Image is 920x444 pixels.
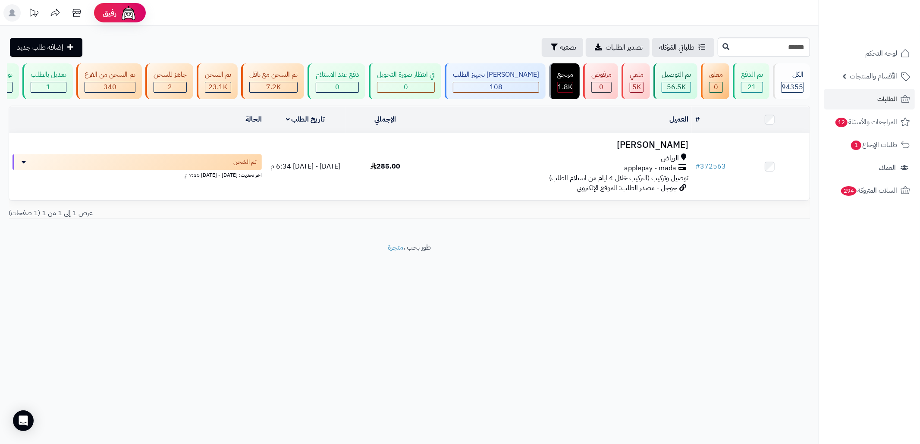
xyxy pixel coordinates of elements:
span: 0 [600,82,604,92]
span: 1 [851,140,862,150]
a: الطلبات [824,89,915,109]
a: العميل [669,114,688,125]
a: تحديثات المنصة [23,4,44,24]
a: تم الدفع 21 [731,63,771,99]
span: لوحة التحكم [865,47,897,59]
span: العملاء [879,162,896,174]
a: مرتجع 1.8K [547,63,581,99]
a: السلات المتروكة294 [824,180,915,201]
span: 285.00 [371,161,400,172]
span: إضافة طلب جديد [17,42,63,53]
a: لوحة التحكم [824,43,915,64]
span: 94355 [782,82,803,92]
span: 12 [835,117,848,128]
span: 5K [632,82,641,92]
a: #372563 [695,161,726,172]
a: تم التوصيل 56.5K [652,63,699,99]
div: 108 [453,82,539,92]
a: في انتظار صورة التحويل 0 [367,63,443,99]
div: تم التوصيل [662,70,691,80]
div: 56466 [662,82,691,92]
div: مرتجع [557,70,573,80]
span: 56.5K [667,82,686,92]
img: logo-2.png [861,6,912,25]
div: 4954 [630,82,643,92]
span: جوجل - مصدر الطلب: الموقع الإلكتروني [577,183,677,193]
div: 0 [710,82,722,92]
a: ملغي 5K [620,63,652,99]
span: تم الشحن [233,158,257,166]
div: 340 [85,82,135,92]
span: السلات المتروكة [840,184,897,197]
a: تم الشحن 23.1K [195,63,239,99]
a: جاهز للشحن 2 [144,63,195,99]
span: 108 [490,82,502,92]
div: 0 [592,82,611,92]
span: 1 [47,82,51,92]
a: # [695,114,700,125]
span: طلباتي المُوكلة [659,42,694,53]
a: الحالة [245,114,262,125]
div: [PERSON_NAME] تجهيز الطلب [453,70,539,80]
a: معلق 0 [699,63,731,99]
span: 0 [714,82,718,92]
img: ai-face.png [120,4,137,22]
div: تم الدفع [741,70,763,80]
span: 7.2K [266,82,281,92]
a: المراجعات والأسئلة12 [824,112,915,132]
div: 1 [31,82,66,92]
span: الطلبات [877,93,897,105]
div: تعديل بالطلب [31,70,66,80]
a: الكل94355 [771,63,812,99]
span: الرياض [661,153,679,163]
div: مرفوض [591,70,612,80]
div: معلق [709,70,723,80]
div: 21 [741,82,763,92]
div: تم الشحن من الفرع [85,70,135,80]
span: توصيل وتركيب (التركيب خلال 4 ايام من استلام الطلب) [549,173,688,183]
a: إضافة طلب جديد [10,38,82,57]
div: في انتظار صورة التحويل [377,70,435,80]
div: تم الشحن [205,70,231,80]
span: تصفية [560,42,576,53]
span: [DATE] - [DATE] 6:34 م [270,161,340,172]
a: طلباتي المُوكلة [652,38,714,57]
span: applepay - mada [624,163,676,173]
span: 0 [335,82,339,92]
div: 2 [154,82,186,92]
div: 0 [377,82,434,92]
div: تم الشحن مع ناقل [249,70,298,80]
a: تم الشحن مع ناقل 7.2K [239,63,306,99]
span: 340 [104,82,116,92]
span: طلبات الإرجاع [850,139,897,151]
a: مرفوض 0 [581,63,620,99]
div: الكل [781,70,804,80]
button: تصفية [542,38,583,57]
div: 0 [316,82,358,92]
div: 7223 [250,82,297,92]
a: متجرة [388,242,403,253]
a: تم الشحن من الفرع 340 [75,63,144,99]
a: العملاء [824,157,915,178]
div: 1807 [558,82,573,92]
div: اخر تحديث: [DATE] - [DATE] 7:35 م [13,170,262,179]
div: دفع عند الاستلام [316,70,359,80]
span: الأقسام والمنتجات [850,70,897,82]
a: الإجمالي [375,114,396,125]
a: طلبات الإرجاع1 [824,134,915,155]
div: عرض 1 إلى 1 من 1 (1 صفحات) [2,208,409,218]
a: [PERSON_NAME] تجهيز الطلب 108 [443,63,547,99]
span: # [695,161,700,172]
span: 1.8K [558,82,573,92]
span: المراجعات والأسئلة [835,116,897,128]
div: 23055 [205,82,231,92]
span: 21 [748,82,757,92]
span: رفيق [103,8,116,18]
a: تصدير الطلبات [586,38,650,57]
span: 2 [168,82,173,92]
a: تعديل بالطلب 1 [21,63,75,99]
div: ملغي [630,70,644,80]
div: جاهز للشحن [154,70,187,80]
span: تصدير الطلبات [606,42,643,53]
span: 23.1K [209,82,228,92]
